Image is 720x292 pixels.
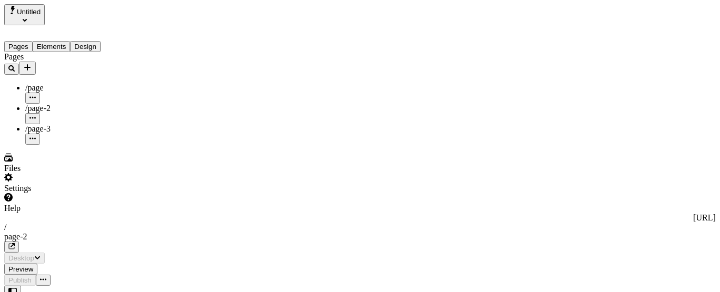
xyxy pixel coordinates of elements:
[4,184,131,193] div: Settings
[33,41,71,52] button: Elements
[8,254,34,262] span: Desktop
[4,232,716,241] div: page-2
[4,41,33,52] button: Pages
[4,164,131,173] div: Files
[4,275,36,286] button: Publish
[4,264,37,275] button: Preview
[25,83,44,92] span: /page
[8,276,32,284] span: Publish
[4,223,716,232] div: /
[19,62,36,75] button: Add new
[25,104,51,113] span: /page-2
[4,204,131,213] div: Help
[25,124,51,133] span: /page-3
[17,8,41,16] span: Untitled
[4,52,131,62] div: Pages
[4,4,45,25] button: Select site
[70,41,101,52] button: Design
[4,213,716,223] div: [URL]
[4,253,45,264] button: Desktop
[8,265,33,273] span: Preview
